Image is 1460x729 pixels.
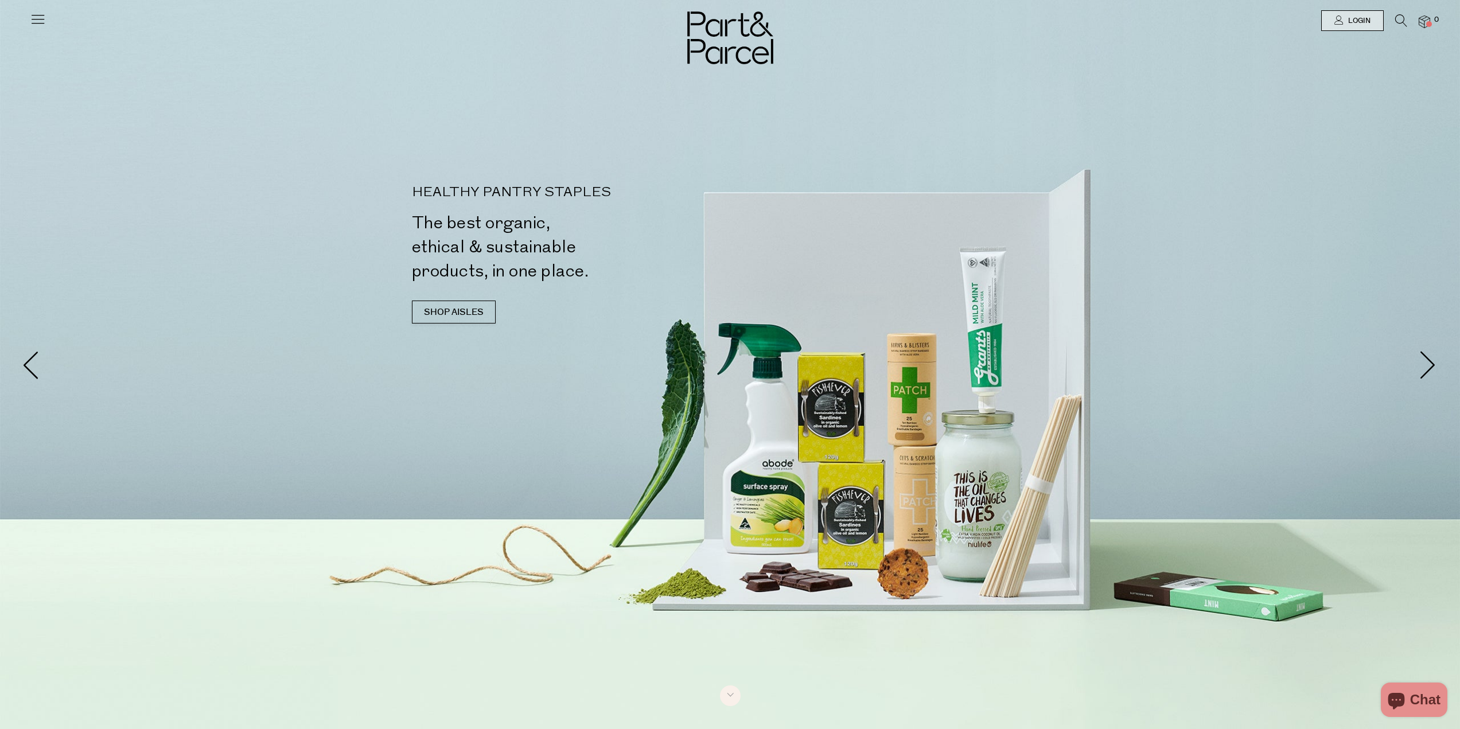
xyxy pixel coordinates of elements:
a: SHOP AISLES [412,301,496,323]
span: 0 [1431,15,1442,25]
a: Login [1321,10,1384,31]
p: HEALTHY PANTRY STAPLES [412,186,735,200]
a: 0 [1419,15,1430,28]
inbox-online-store-chat: Shopify online store chat [1377,683,1451,720]
img: Part&Parcel [687,11,773,64]
span: Login [1345,16,1371,26]
h2: The best organic, ethical & sustainable products, in one place. [412,211,735,283]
